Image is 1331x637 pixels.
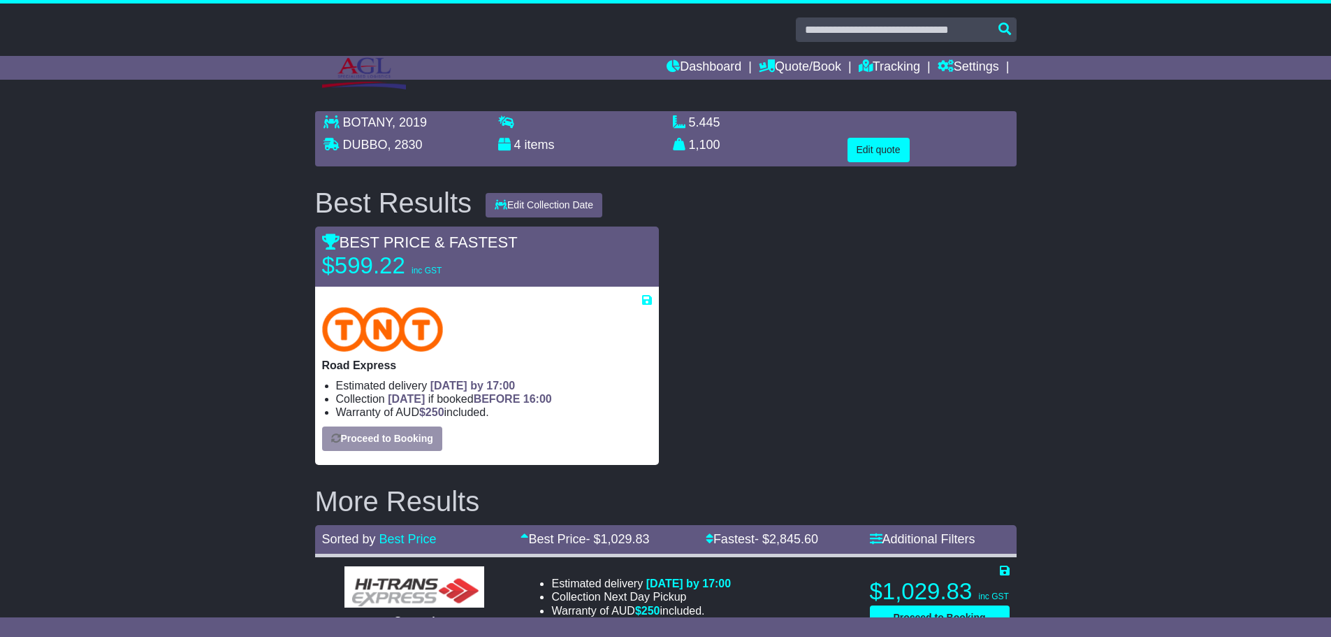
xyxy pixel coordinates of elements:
a: Additional Filters [870,532,975,546]
span: - $ [755,532,818,546]
p: $1,029.83 [870,578,1010,606]
span: [DATE] by 17:00 [646,578,732,589]
span: - $ [586,532,650,546]
button: Edit quote [848,138,910,162]
li: Warranty of AUD included. [551,604,731,617]
li: Estimated delivery [336,379,652,392]
a: Best Price [379,532,437,546]
div: Best Results [308,187,479,218]
span: BOTANY [343,115,392,129]
h2: More Results [315,486,1017,517]
span: 5.445 [689,115,720,129]
span: [DATE] [388,393,425,405]
a: Settings [938,56,999,80]
span: inc GST [412,266,442,275]
p: Road Express [322,359,652,372]
span: , 2019 [392,115,427,129]
a: Fastest- $2,845.60 [706,532,818,546]
span: BEFORE [474,393,521,405]
span: if booked [388,393,551,405]
span: 1,100 [689,138,720,152]
a: Dashboard [667,56,741,80]
span: BEST PRICE & FASTEST [322,234,518,251]
img: TNT Domestic: Road Express [322,307,444,352]
span: General [393,615,435,627]
span: 4 [514,138,521,152]
span: 250 [641,605,660,617]
span: 16:00 [523,393,552,405]
span: inc GST [978,592,1008,601]
span: [DATE] by 17:00 [430,380,516,392]
a: Best Price- $1,029.83 [521,532,649,546]
button: Edit Collection Date [486,193,602,217]
li: Warranty of AUD included. [336,406,652,419]
img: HiTrans (Machship): General [344,566,484,608]
span: 250 [426,406,444,418]
span: $ [635,605,660,617]
span: items [525,138,555,152]
a: Tracking [859,56,920,80]
span: Sorted by [322,532,376,546]
span: 2,845.60 [769,532,818,546]
li: Collection [336,392,652,406]
button: Proceed to Booking [870,606,1010,630]
p: $599.22 [322,252,497,280]
a: Quote/Book [759,56,841,80]
li: Estimated delivery [551,577,731,590]
span: $ [419,406,444,418]
span: DUBBO [343,138,388,152]
span: Next Day Pickup [604,591,686,603]
span: , 2830 [388,138,423,152]
span: 1,029.83 [601,532,650,546]
button: Proceed to Booking [322,427,442,451]
li: Collection [551,590,731,603]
